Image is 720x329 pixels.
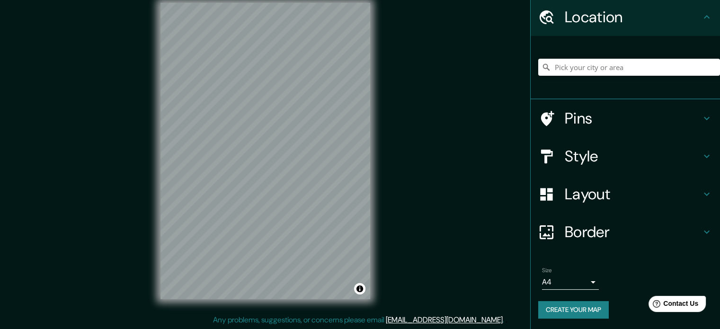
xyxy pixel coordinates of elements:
div: A4 [542,275,599,290]
h4: Border [565,222,701,241]
div: . [504,314,506,326]
button: Toggle attribution [354,283,365,294]
h4: Style [565,147,701,166]
h4: Pins [565,109,701,128]
div: Style [531,137,720,175]
input: Pick your city or area [538,59,720,76]
a: [EMAIL_ADDRESS][DOMAIN_NAME] [386,315,503,325]
iframe: Help widget launcher [636,292,710,319]
div: Layout [531,175,720,213]
button: Create your map [538,301,609,319]
div: Border [531,213,720,251]
p: Any problems, suggestions, or concerns please email . [213,314,504,326]
h4: Location [565,8,701,27]
label: Size [542,267,552,275]
div: Pins [531,99,720,137]
h4: Layout [565,185,701,204]
canvas: Map [160,3,370,299]
div: . [506,314,507,326]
